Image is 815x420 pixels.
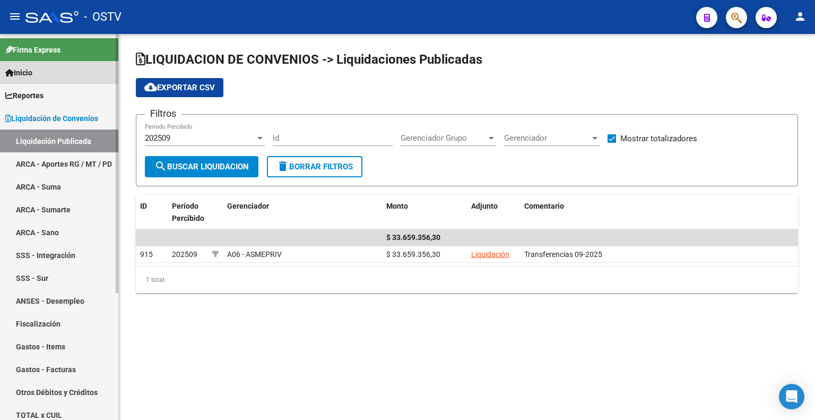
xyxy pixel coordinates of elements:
[168,195,207,242] datatable-header-cell: Período Percibido
[144,83,215,92] span: Exportar CSV
[172,202,204,222] span: Período Percibido
[136,78,223,97] button: Exportar CSV
[520,195,798,242] datatable-header-cell: Comentario
[154,162,249,172] span: Buscar Liquidacion
[386,248,463,261] div: $ 33.659.356,30
[5,90,44,101] span: Reportes
[386,202,408,210] span: Monto
[223,195,382,242] datatable-header-cell: Gerenciador
[471,202,498,210] span: Adjunto
[467,195,520,242] datatable-header-cell: Adjunto
[382,195,467,242] datatable-header-cell: Monto
[276,160,289,173] mat-icon: delete
[145,106,181,121] h3: Filtros
[140,250,153,259] span: 915
[504,133,590,143] span: Gerenciador
[136,267,798,293] div: 1 total
[144,81,157,93] mat-icon: cloud_download
[5,44,60,56] span: Firma Express
[5,113,98,124] span: Liquidación de Convenios
[779,384,804,409] div: Open Intercom Messenger
[227,202,269,210] span: Gerenciador
[136,195,168,242] datatable-header-cell: ID
[145,156,258,177] button: Buscar Liquidacion
[620,132,697,145] span: Mostrar totalizadores
[386,233,440,242] span: $ 33.659.356,30
[136,52,482,67] span: LIQUIDACION DE CONVENIOS -> Liquidaciones Publicadas
[84,5,122,29] span: - OSTV
[524,250,602,259] span: Transferencias 09-2025
[154,160,167,173] mat-icon: search
[267,156,362,177] button: Borrar Filtros
[5,67,32,79] span: Inicio
[227,250,282,259] span: A06 - ASMEPRIV
[8,10,21,23] mat-icon: menu
[794,10,807,23] mat-icon: person
[140,202,147,210] span: ID
[172,250,197,259] span: 202509
[276,162,353,172] span: Borrar Filtros
[401,133,487,143] span: Gerenciador Grupo
[145,133,170,143] span: 202509
[471,250,509,259] a: Liquidación
[524,202,564,210] span: Comentario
